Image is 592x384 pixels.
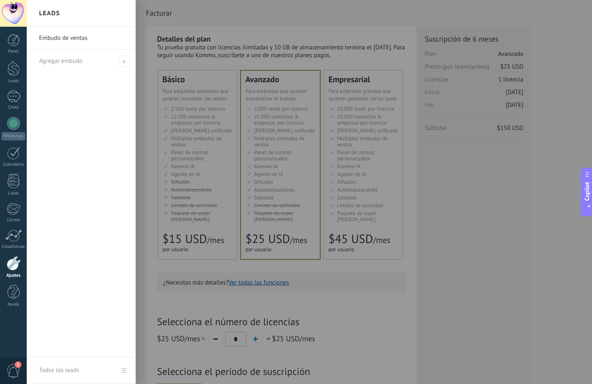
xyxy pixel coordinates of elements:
[39,27,127,50] a: Embudo de ventas
[2,162,25,167] div: Calendario
[2,191,25,196] div: Listas
[15,361,21,368] span: 1
[2,49,25,54] div: Panel
[2,217,25,223] div: Correo
[39,0,60,26] h2: Leads
[39,359,79,382] div: Todos los leads
[27,357,136,384] a: Todos los leads
[583,182,591,201] span: Copilot
[2,273,25,278] div: Ajustes
[2,105,25,110] div: Chats
[2,302,25,307] div: Ayuda
[2,244,25,250] div: Estadísticas
[2,79,25,84] div: Leads
[39,57,83,65] span: Agregar embudo
[118,56,129,67] span: Agregar embudo
[2,132,25,140] div: WhatsApp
